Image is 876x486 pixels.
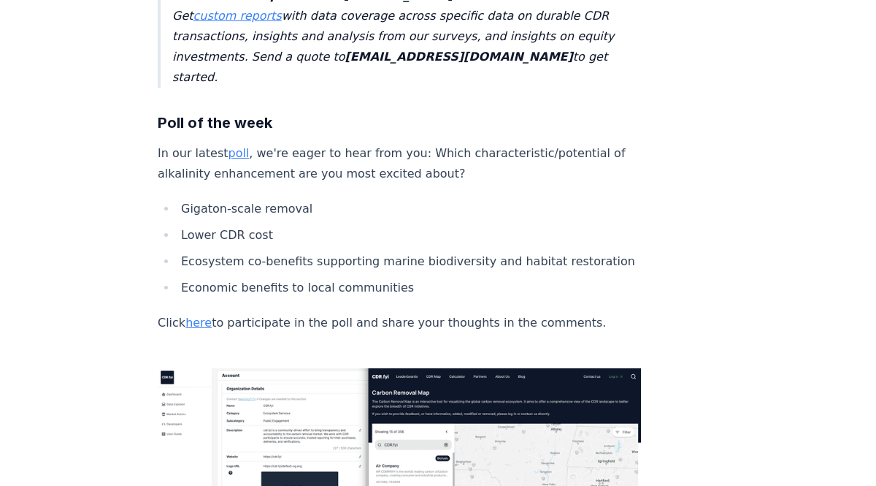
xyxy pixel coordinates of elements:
a: here [185,316,212,330]
li: Gigaton-scale removal [177,199,641,219]
li: Lower CDR cost [177,225,641,246]
strong: [EMAIL_ADDRESS][DOMAIN_NAME] [345,50,572,64]
strong: Poll of the week [158,114,272,132]
a: poll [228,146,250,160]
li: Economic benefits to local communities [177,278,641,298]
p: In our latest , we're eager to hear from you: Which characteristic/potential of alkalinity enhanc... [158,143,641,184]
p: Click to participate in the poll and share your thoughts in the comments. [158,313,641,333]
a: custom reports [193,9,282,23]
li: Ecosystem co-benefits supporting marine biodiversity and habitat restoration [177,251,641,272]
